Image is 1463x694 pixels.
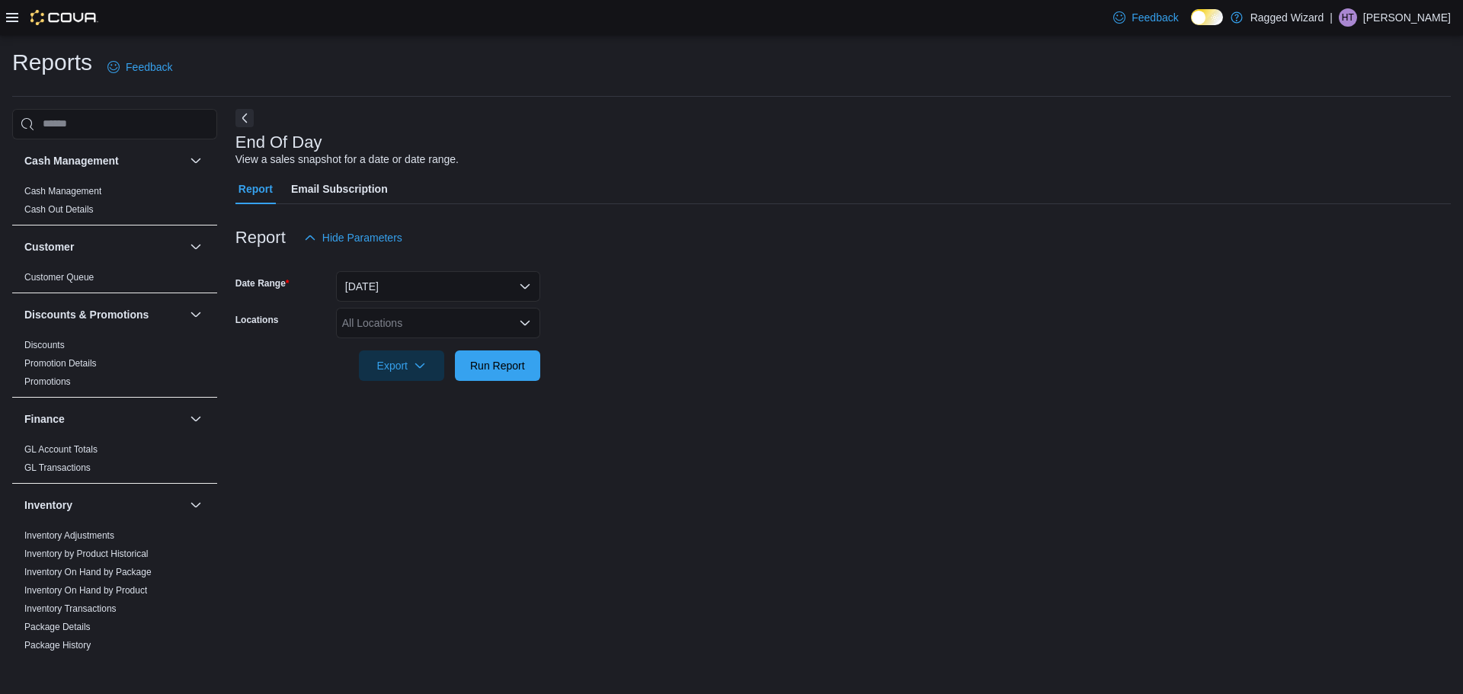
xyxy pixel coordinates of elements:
[359,350,444,381] button: Export
[322,230,402,245] span: Hide Parameters
[238,174,273,204] span: Report
[187,305,205,324] button: Discounts & Promotions
[24,203,94,216] span: Cash Out Details
[24,622,91,632] a: Package Details
[470,358,525,373] span: Run Report
[24,584,147,596] span: Inventory On Hand by Product
[1250,8,1324,27] p: Ragged Wizard
[24,153,119,168] h3: Cash Management
[24,657,104,670] span: Product Expirations
[24,529,114,542] span: Inventory Adjustments
[368,350,435,381] span: Export
[24,462,91,474] span: GL Transactions
[187,152,205,170] button: Cash Management
[101,52,178,82] a: Feedback
[24,307,149,322] h3: Discounts & Promotions
[24,185,101,197] span: Cash Management
[24,566,152,578] span: Inventory On Hand by Package
[235,133,322,152] h3: End Of Day
[24,548,149,560] span: Inventory by Product Historical
[1342,8,1354,27] span: HT
[1330,8,1333,27] p: |
[24,153,184,168] button: Cash Management
[30,10,98,25] img: Cova
[24,497,184,513] button: Inventory
[24,567,152,577] a: Inventory On Hand by Package
[12,440,217,483] div: Finance
[24,639,91,651] span: Package History
[336,271,540,302] button: [DATE]
[24,239,184,254] button: Customer
[126,59,172,75] span: Feedback
[519,317,531,329] button: Open list of options
[291,174,388,204] span: Email Subscription
[24,603,117,614] a: Inventory Transactions
[24,548,149,559] a: Inventory by Product Historical
[235,229,286,247] h3: Report
[24,603,117,615] span: Inventory Transactions
[1191,25,1192,26] span: Dark Mode
[24,497,72,513] h3: Inventory
[235,109,254,127] button: Next
[1363,8,1451,27] p: [PERSON_NAME]
[12,336,217,397] div: Discounts & Promotions
[24,376,71,388] span: Promotions
[1107,2,1184,33] a: Feedback
[24,340,65,350] a: Discounts
[235,314,279,326] label: Locations
[24,411,184,427] button: Finance
[24,239,74,254] h3: Customer
[24,640,91,651] a: Package History
[12,268,217,293] div: Customer
[24,585,147,596] a: Inventory On Hand by Product
[298,222,408,253] button: Hide Parameters
[455,350,540,381] button: Run Report
[24,186,101,197] a: Cash Management
[12,47,92,78] h1: Reports
[187,496,205,514] button: Inventory
[24,272,94,283] a: Customer Queue
[24,339,65,351] span: Discounts
[24,307,184,322] button: Discounts & Promotions
[24,357,97,369] span: Promotion Details
[24,621,91,633] span: Package Details
[235,277,290,289] label: Date Range
[24,462,91,473] a: GL Transactions
[187,410,205,428] button: Finance
[24,658,104,669] a: Product Expirations
[24,444,98,455] a: GL Account Totals
[235,152,459,168] div: View a sales snapshot for a date or date range.
[24,530,114,541] a: Inventory Adjustments
[1191,9,1223,25] input: Dark Mode
[12,182,217,225] div: Cash Management
[1339,8,1357,27] div: Haylee Thomas
[24,376,71,387] a: Promotions
[1132,10,1178,25] span: Feedback
[24,443,98,456] span: GL Account Totals
[24,358,97,369] a: Promotion Details
[187,238,205,256] button: Customer
[24,204,94,215] a: Cash Out Details
[24,411,65,427] h3: Finance
[24,271,94,283] span: Customer Queue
